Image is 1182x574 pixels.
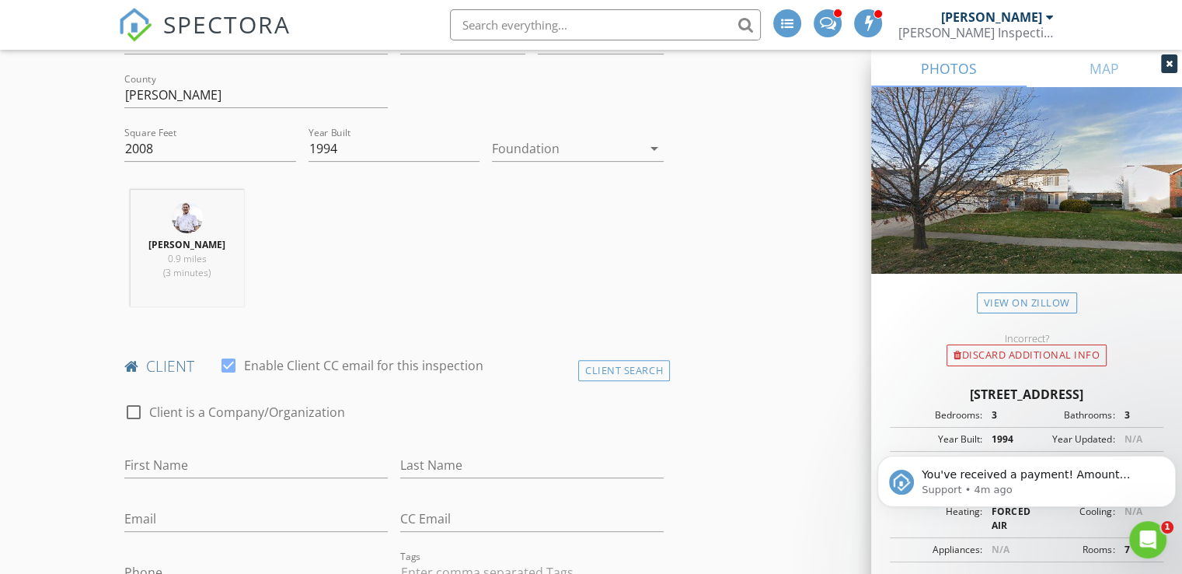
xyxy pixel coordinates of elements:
span: 0.9 miles [168,252,207,265]
div: 3 [982,408,1027,422]
span: SPECTORA [163,8,291,40]
iframe: Intercom notifications message [871,423,1182,532]
a: PHOTOS [871,50,1027,87]
a: MAP [1027,50,1182,87]
div: Incorrect? [871,332,1182,345]
a: View on Zillow [977,292,1077,313]
span: 1 [1161,521,1173,534]
div: Bedrooms: [894,408,982,422]
div: [STREET_ADDRESS] [890,385,1163,404]
strong: [PERSON_NAME] [148,238,225,251]
div: Discard Additional info [947,345,1107,366]
input: Search everything... [450,9,761,40]
div: Client Search [578,360,670,381]
label: Enable Client CC email for this inspection [244,358,483,373]
div: SEGO Inspections Inc. [898,25,1054,40]
div: [PERSON_NAME] [941,9,1042,25]
label: Client is a Company/Organization [149,404,345,420]
h4: client [124,356,664,376]
span: (3 minutes) [163,266,211,279]
div: Bathrooms: [1027,408,1114,422]
img: streetview [871,87,1182,311]
iframe: Intercom live chat [1129,521,1166,558]
div: Rooms: [1027,543,1114,557]
div: 7 [1114,543,1159,557]
img: screen_shot_20220501_at_3.56.45_pm.png [172,202,203,233]
span: N/A [992,543,1009,556]
a: SPECTORA [118,21,291,54]
i: arrow_drop_down [645,139,664,158]
div: 3 [1114,408,1159,422]
div: Appliances: [894,543,982,557]
img: The Best Home Inspection Software - Spectora [118,8,152,42]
